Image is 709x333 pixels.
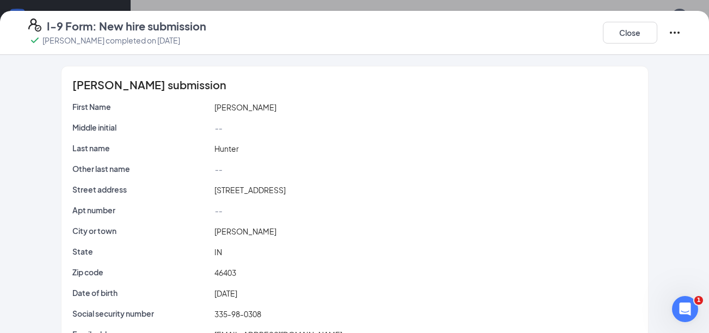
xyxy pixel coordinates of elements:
p: Apt number [72,205,211,215]
p: Last name [72,143,211,153]
p: First Name [72,101,211,112]
svg: FormI9EVerifyIcon [28,18,41,32]
span: [STREET_ADDRESS] [214,185,286,195]
p: Middle initial [72,122,211,133]
span: [DATE] [214,288,237,298]
p: Date of birth [72,287,211,298]
p: State [72,246,211,257]
p: Other last name [72,163,211,174]
span: -- [214,206,222,215]
svg: Checkmark [28,34,41,47]
span: Hunter [214,144,239,153]
span: 1 [694,296,703,305]
p: Social security number [72,308,211,319]
span: [PERSON_NAME] [214,102,276,112]
iframe: Intercom live chat [672,296,698,322]
p: Street address [72,184,211,195]
h4: I-9 Form: New hire submission [47,18,206,34]
p: Zip code [72,267,211,277]
p: City or town [72,225,211,236]
svg: Ellipses [668,26,681,39]
p: [PERSON_NAME] completed on [DATE] [42,35,180,46]
span: 46403 [214,268,236,277]
button: Close [603,22,657,44]
span: -- [214,164,222,174]
span: IN [214,247,222,257]
span: [PERSON_NAME] submission [72,79,226,90]
span: 335-98-0308 [214,309,261,319]
span: [PERSON_NAME] [214,226,276,236]
span: -- [214,123,222,133]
